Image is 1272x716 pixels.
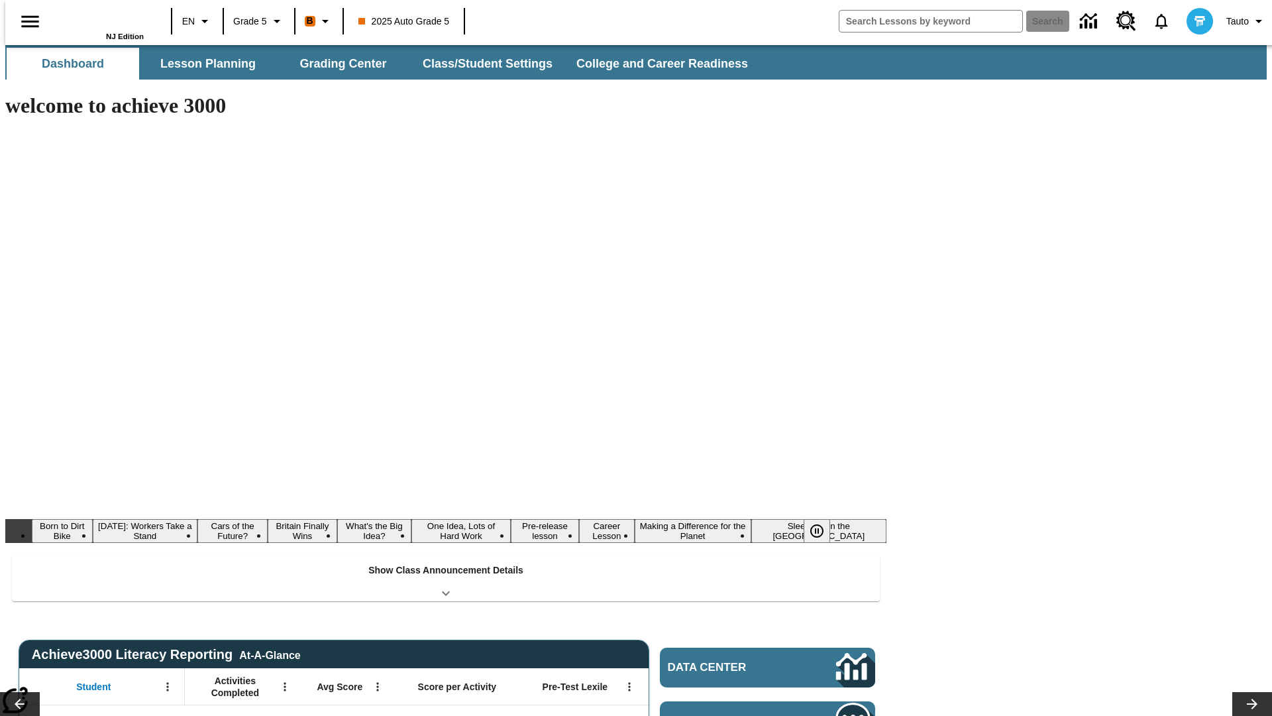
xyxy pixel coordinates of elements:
span: Pre-Test Lexile [543,681,608,693]
div: SubNavbar [5,45,1267,80]
span: B [307,13,313,29]
h1: welcome to achieve 3000 [5,93,886,118]
button: Slide 9 Making a Difference for the Planet [635,519,751,543]
div: Pause [804,519,843,543]
span: Score per Activity [418,681,497,693]
div: SubNavbar [5,48,760,80]
a: Resource Center, Will open in new tab [1108,3,1144,39]
button: Slide 7 Pre-release lesson [511,519,579,543]
button: Slide 8 Career Lesson [579,519,635,543]
span: Achieve3000 Literacy Reporting [32,647,301,662]
button: Slide 2 Labor Day: Workers Take a Stand [93,519,198,543]
button: College and Career Readiness [566,48,759,80]
button: Open Menu [368,677,388,697]
button: Open Menu [158,677,178,697]
button: Lesson carousel, Next [1232,692,1272,716]
button: Boost Class color is orange. Change class color [299,9,339,33]
a: Home [58,6,144,32]
a: Notifications [1144,4,1179,38]
button: Slide 1 Born to Dirt Bike [32,519,93,543]
button: Slide 5 What's the Big Idea? [337,519,411,543]
button: Slide 4 Britain Finally Wins [268,519,337,543]
button: Language: EN, Select a language [176,9,219,33]
a: Data Center [660,648,875,687]
button: Dashboard [7,48,139,80]
button: Profile/Settings [1221,9,1272,33]
div: Show Class Announcement Details [12,556,880,601]
button: Class/Student Settings [412,48,563,80]
button: Select a new avatar [1179,4,1221,38]
button: Slide 3 Cars of the Future? [197,519,268,543]
div: At-A-Glance [239,647,300,662]
button: Grade: Grade 5, Select a grade [228,9,290,33]
span: Data Center [668,661,792,674]
span: Grade 5 [233,15,267,29]
button: Pause [804,519,830,543]
img: avatar image [1187,8,1213,34]
div: Home [58,5,144,40]
button: Slide 10 Sleepless in the Animal Kingdom [751,519,886,543]
span: EN [182,15,195,29]
button: Grading Center [277,48,409,80]
button: Lesson Planning [142,48,274,80]
span: Tauto [1226,15,1249,29]
input: search field [839,11,1022,32]
span: NJ Edition [106,32,144,40]
a: Data Center [1072,3,1108,40]
p: Show Class Announcement Details [368,564,523,577]
button: Open side menu [11,2,50,41]
span: Activities Completed [191,675,279,699]
button: Slide 6 One Idea, Lots of Hard Work [411,519,511,543]
span: 2025 Auto Grade 5 [358,15,450,29]
button: Open Menu [619,677,639,697]
span: Avg Score [317,681,362,693]
span: Student [76,681,111,693]
button: Open Menu [275,677,295,697]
